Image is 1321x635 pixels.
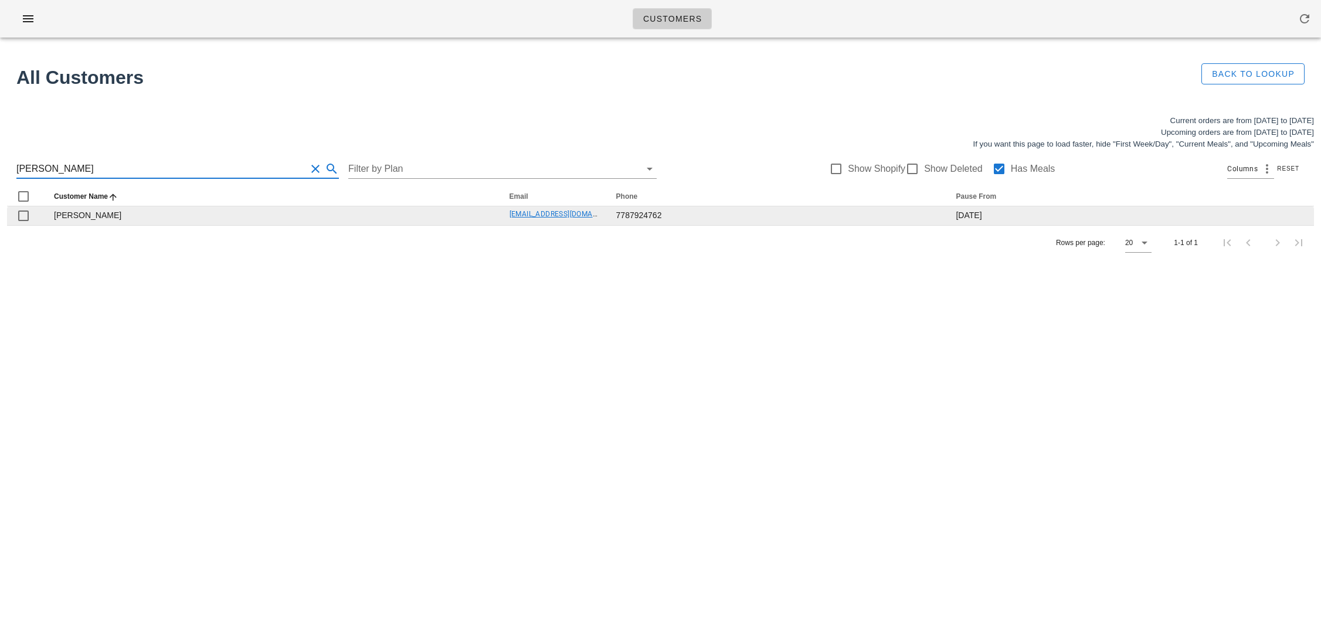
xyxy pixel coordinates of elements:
span: Email [510,192,528,201]
div: Filter by Plan [348,159,657,178]
div: 20 [1125,237,1133,248]
span: Back to Lookup [1211,69,1295,79]
a: [EMAIL_ADDRESS][DOMAIN_NAME] [510,210,626,218]
td: [DATE] [946,206,1314,225]
div: Columns [1227,159,1274,178]
td: 7787924762 [607,206,947,225]
th: Email: Not sorted. Activate to sort ascending. [500,188,607,206]
span: Customer Name [54,192,108,201]
div: 20Rows per page: [1125,233,1152,252]
h1: All Customers [16,63,1088,91]
div: Rows per page: [1056,226,1152,260]
div: 1-1 of 1 [1174,237,1198,248]
th: Pause From: Not sorted. Activate to sort ascending. [946,188,1314,206]
th: Phone: Not sorted. Activate to sort ascending. [607,188,947,206]
a: Customers [633,8,712,29]
button: Clear Search for customer [308,162,322,176]
span: Customers [643,14,702,23]
label: Show Deleted [924,163,983,175]
span: Columns [1227,163,1258,175]
span: Reset [1276,165,1299,172]
span: Pause From [956,192,996,201]
label: Has Meals [1011,163,1055,175]
button: Back to Lookup [1201,63,1305,84]
th: Customer Name: Sorted ascending. Activate to sort descending. [45,188,500,206]
span: Phone [616,192,638,201]
td: [PERSON_NAME] [45,206,500,225]
button: Reset [1274,163,1305,175]
label: Show Shopify [848,163,905,175]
